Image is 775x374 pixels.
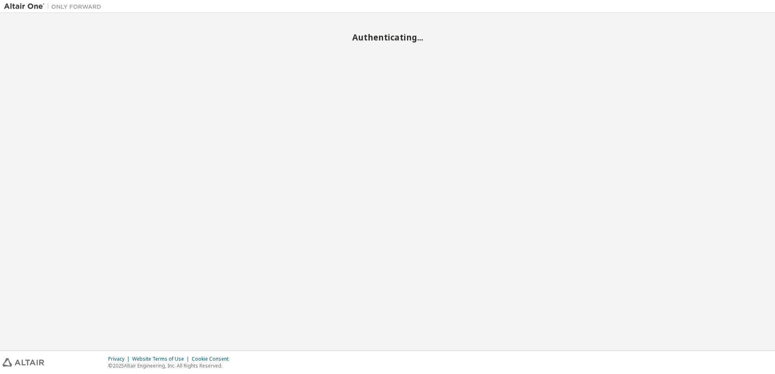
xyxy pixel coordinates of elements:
[4,32,771,42] h2: Authenticating...
[108,362,233,369] p: © 2025 Altair Engineering, Inc. All Rights Reserved.
[108,356,132,362] div: Privacy
[4,2,105,11] img: Altair One
[2,358,44,367] img: altair_logo.svg
[132,356,192,362] div: Website Terms of Use
[192,356,233,362] div: Cookie Consent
